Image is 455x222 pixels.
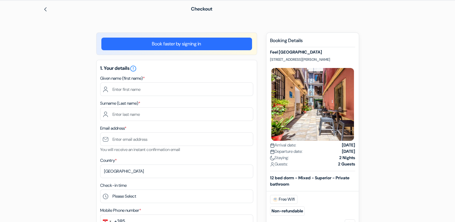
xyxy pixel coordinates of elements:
span: Staying: [270,155,289,161]
img: left_arrow.svg [43,7,48,12]
p: [STREET_ADDRESS][PERSON_NAME] [270,57,355,62]
img: free_wifi.svg [273,197,278,202]
img: calendar.svg [270,150,275,154]
strong: [DATE] [342,148,355,155]
label: Country [100,157,117,164]
i: error_outline [130,65,137,72]
span: Guests: [270,161,288,167]
h5: Booking Details [270,38,355,47]
input: Enter first name [100,82,253,96]
img: user_icon.svg [270,162,275,167]
label: Check-in time [100,182,127,189]
small: Non-refundable [270,206,305,216]
span: Arrival date: [270,142,296,148]
img: calendar.svg [270,143,275,148]
span: Departure date: [270,148,303,155]
a: error_outline [130,65,137,71]
label: Mobile Phone number [100,207,141,214]
img: moon.svg [270,156,275,160]
strong: 2 Nights [339,155,355,161]
input: Enter last name [100,107,253,121]
span: Checkout [191,6,212,12]
span: Free Wifi [270,195,297,204]
h5: 1. Your details [100,65,253,72]
b: 12 bed dorm - Mixed - Superior - Private bathroom [270,175,349,187]
label: Surname (Last name) [100,100,140,106]
h5: Feel [GEOGRAPHIC_DATA] [270,50,355,55]
label: Email address [100,125,126,131]
strong: [DATE] [342,142,355,148]
label: Given name (first name) [100,75,145,82]
small: You will receive an instant confirmation email [100,147,180,152]
input: Enter email address [100,132,253,146]
strong: 2 Guests [338,161,355,167]
a: Book faster by signing in [101,38,252,50]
